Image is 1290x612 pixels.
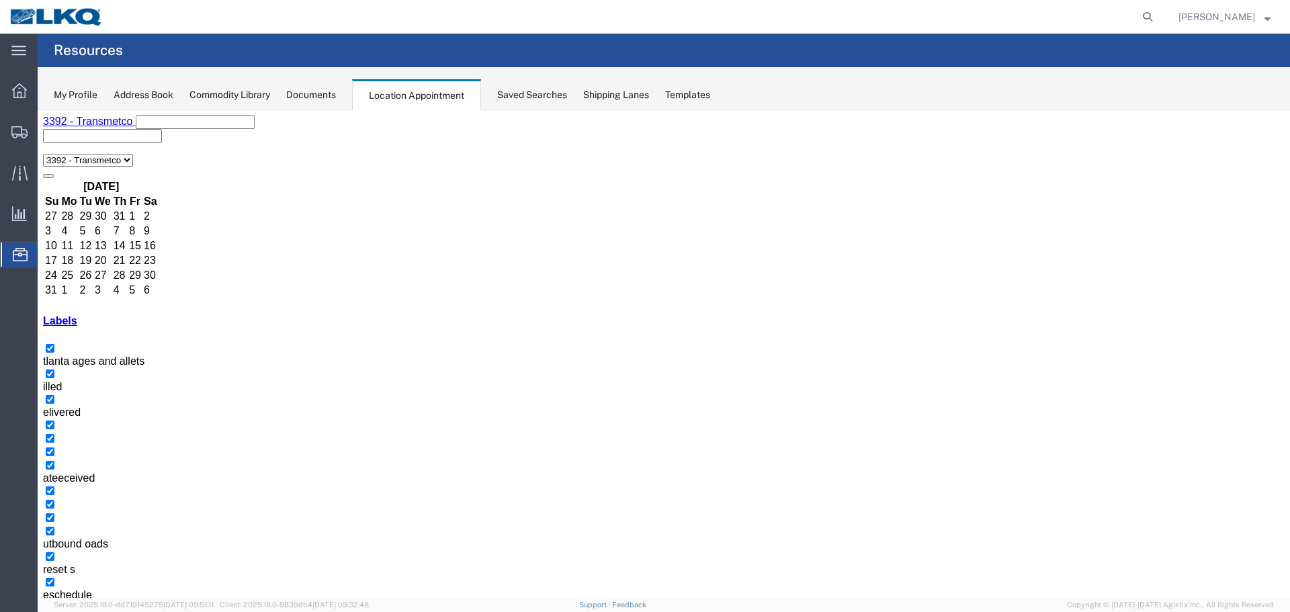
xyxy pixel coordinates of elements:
[42,159,55,173] td: 26
[91,159,104,173] td: 29
[220,601,369,609] span: Client: 2025.18.0-9839db4
[91,130,104,143] td: 15
[56,115,74,128] td: 6
[7,144,21,158] td: 17
[56,159,74,173] td: 27
[56,144,74,158] td: 20
[75,130,90,143] td: 14
[105,174,120,187] td: 6
[91,144,104,158] td: 22
[7,174,21,187] td: 31
[5,206,40,217] a: Labels
[9,7,103,27] img: logo
[665,88,710,102] div: Templates
[286,88,336,102] div: Documents
[75,174,90,187] td: 4
[163,601,214,609] span: [DATE] 09:51:11
[5,363,57,374] span: ateeceived
[8,468,17,477] input: eschedule
[8,443,17,451] input: reset s
[38,110,1290,598] iframe: FS Legacy Container
[497,88,567,102] div: Saved Searches
[23,130,40,143] td: 11
[8,286,17,294] input: elivered
[1178,9,1271,25] button: [PERSON_NAME]
[8,234,17,243] input: tlanta ages and allets
[312,601,369,609] span: [DATE] 09:32:48
[612,601,646,609] a: Feedback
[7,130,21,143] td: 10
[42,144,55,158] td: 19
[105,144,120,158] td: 23
[23,144,40,158] td: 18
[42,174,55,187] td: 2
[75,159,90,173] td: 28
[114,88,173,102] div: Address Book
[189,88,270,102] div: Commodity Library
[105,130,120,143] td: 16
[5,246,107,257] span: tlanta ages and allets
[5,271,24,283] span: illed
[23,159,40,173] td: 25
[54,601,214,609] span: Server: 2025.18.0-dd719145275
[105,115,120,128] td: 9
[8,417,17,426] input: utbound oads
[75,144,90,158] td: 21
[42,115,55,128] td: 5
[91,174,104,187] td: 5
[91,115,104,128] td: 8
[54,34,123,67] h4: Resources
[8,351,17,360] input: ateeceived
[5,297,43,308] span: elivered
[1067,599,1274,611] span: Copyright © [DATE]-[DATE] Agistix Inc., All Rights Reserved
[583,88,649,102] div: Shipping Lanes
[42,130,55,143] td: 12
[54,88,97,102] div: My Profile
[5,454,38,466] span: reset s
[1178,9,1255,24] span: William Haney
[5,429,71,440] span: utbound oads
[8,260,17,269] input: illed
[105,159,120,173] td: 30
[352,79,481,110] div: Location Appointment
[579,601,613,609] a: Support
[56,174,74,187] td: 3
[23,174,40,187] td: 1
[56,130,74,143] td: 13
[7,159,21,173] td: 24
[75,115,90,128] td: 7
[5,480,54,491] span: eschedule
